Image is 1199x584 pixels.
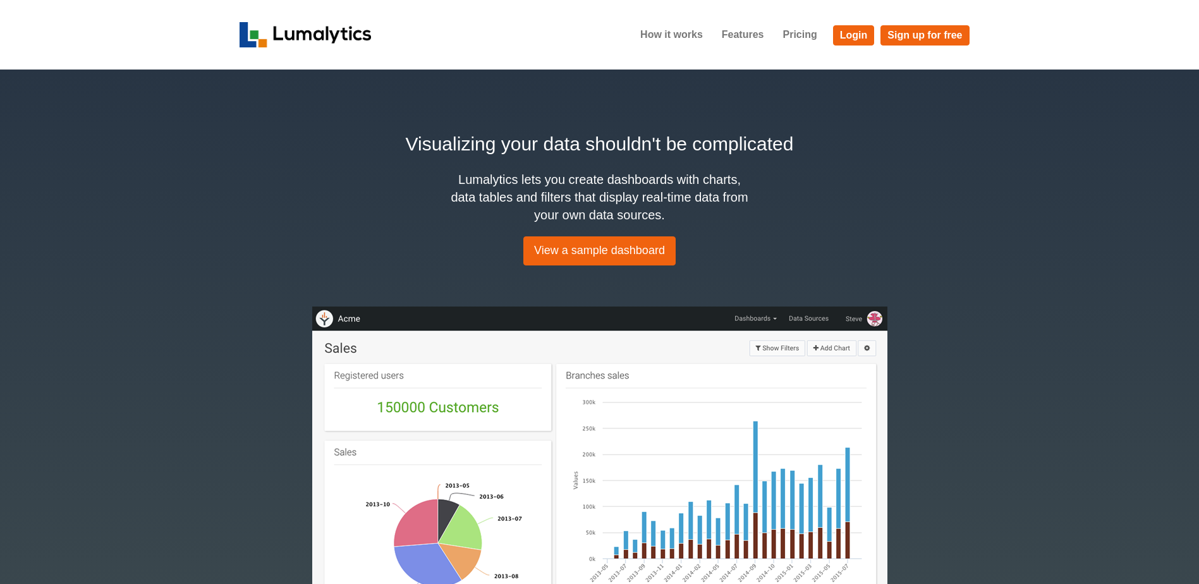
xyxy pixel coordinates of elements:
a: View a sample dashboard [523,236,676,265]
h2: Visualizing your data shouldn't be complicated [240,130,960,158]
a: Pricing [773,19,826,51]
a: Login [833,25,875,46]
a: Sign up for free [880,25,969,46]
img: logo_v2-f34f87db3d4d9f5311d6c47995059ad6168825a3e1eb260e01c8041e89355404.png [240,22,372,47]
a: How it works [631,19,712,51]
a: Features [712,19,774,51]
h4: Lumalytics lets you create dashboards with charts, data tables and filters that display real-time... [448,171,752,224]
